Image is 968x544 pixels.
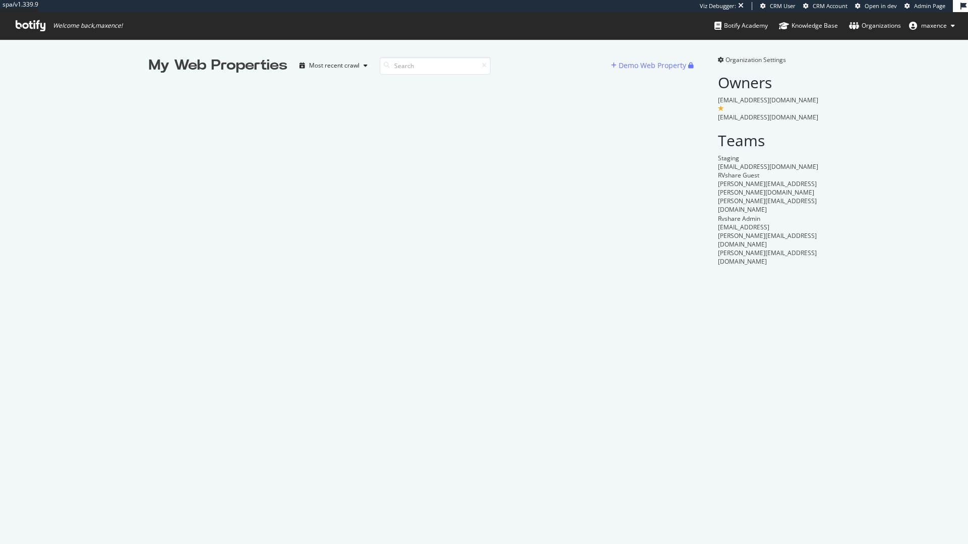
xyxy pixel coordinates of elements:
[718,162,818,171] span: [EMAIL_ADDRESS][DOMAIN_NAME]
[803,2,848,10] a: CRM Account
[611,61,688,70] a: Demo Web Property
[914,2,945,10] span: Admin Page
[718,171,819,179] div: RVshare Guest
[718,249,817,266] span: [PERSON_NAME][EMAIL_ADDRESS][DOMAIN_NAME]
[149,55,287,76] div: My Web Properties
[718,154,819,162] div: Staging
[921,21,947,30] span: maxence
[53,22,123,30] span: Welcome back, maxence !
[718,74,819,91] h2: Owners
[760,2,796,10] a: CRM User
[718,132,819,149] h2: Teams
[904,2,945,10] a: Admin Page
[779,21,838,31] div: Knowledge Base
[718,214,819,223] div: Rvshare Admin
[380,57,491,75] input: Search
[855,2,897,10] a: Open in dev
[309,63,359,69] div: Most recent crawl
[901,18,963,34] button: maxence
[700,2,736,10] div: Viz Debugger:
[718,223,769,231] span: [EMAIL_ADDRESS]
[718,231,817,249] span: [PERSON_NAME][EMAIL_ADDRESS][DOMAIN_NAME]
[718,96,818,104] span: [EMAIL_ADDRESS][DOMAIN_NAME]
[714,21,768,31] div: Botify Academy
[813,2,848,10] span: CRM Account
[865,2,897,10] span: Open in dev
[295,57,372,74] button: Most recent crawl
[849,21,901,31] div: Organizations
[770,2,796,10] span: CRM User
[718,197,817,214] span: [PERSON_NAME][EMAIL_ADDRESS][DOMAIN_NAME]
[718,179,817,197] span: [PERSON_NAME][EMAIL_ADDRESS][PERSON_NAME][DOMAIN_NAME]
[779,12,838,39] a: Knowledge Base
[619,61,686,71] div: Demo Web Property
[718,113,818,122] span: [EMAIL_ADDRESS][DOMAIN_NAME]
[849,12,901,39] a: Organizations
[714,12,768,39] a: Botify Academy
[725,55,786,64] span: Organization Settings
[611,57,688,74] button: Demo Web Property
